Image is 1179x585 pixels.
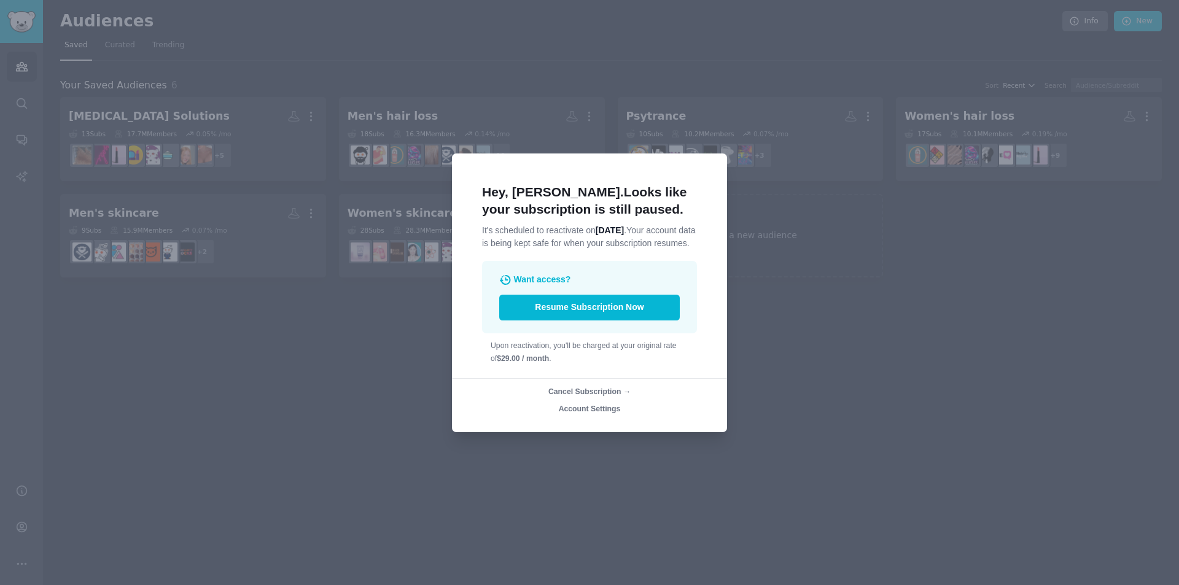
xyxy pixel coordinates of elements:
span: Upon reactivation, you'll be charged at your original rate of . [491,341,677,363]
span: Want access? [514,274,571,284]
span: Account Settings [559,405,621,413]
span: Cancel Subscription → [548,387,631,396]
span: [DATE] [596,225,624,235]
b: $29.00 / month [497,354,549,363]
button: Resume Subscription Now [499,295,680,320]
h1: Hey, [PERSON_NAME]. [482,184,697,218]
p: Your account data is being kept safe for when your subscription resumes. [482,224,697,250]
span: It's scheduled to reactivate on . [482,225,626,235]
